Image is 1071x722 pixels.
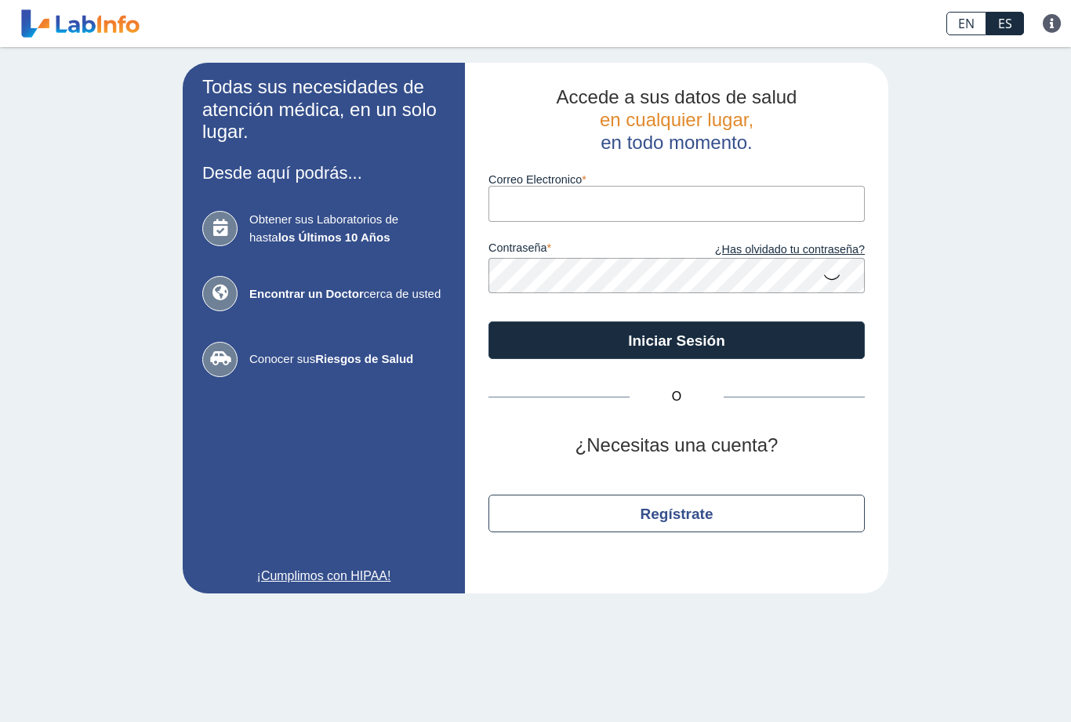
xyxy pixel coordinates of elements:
h2: Todas sus necesidades de atención médica, en un solo lugar. [202,76,445,143]
button: Regístrate [488,495,865,532]
span: O [630,387,724,406]
label: contraseña [488,241,677,259]
span: cerca de usted [249,285,445,303]
span: en cualquier lugar, [600,109,753,130]
b: Riesgos de Salud [315,352,413,365]
span: en todo momento. [601,132,752,153]
button: Iniciar Sesión [488,321,865,359]
a: ¿Has olvidado tu contraseña? [677,241,865,259]
span: Conocer sus [249,350,445,368]
span: Obtener sus Laboratorios de hasta [249,211,445,246]
h2: ¿Necesitas una cuenta? [488,434,865,457]
label: Correo Electronico [488,173,865,186]
h3: Desde aquí podrás... [202,163,445,183]
a: ¡Cumplimos con HIPAA! [202,567,445,586]
b: Encontrar un Doctor [249,287,364,300]
span: Accede a sus datos de salud [557,86,797,107]
a: ES [986,12,1024,35]
b: los Últimos 10 Años [278,230,390,244]
a: EN [946,12,986,35]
